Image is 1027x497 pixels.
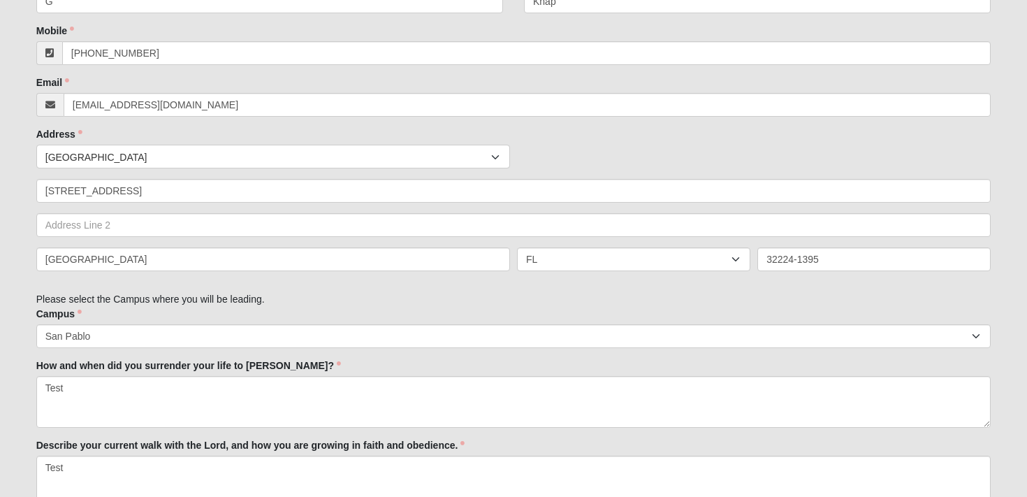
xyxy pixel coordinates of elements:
label: Campus [36,307,82,321]
input: Zip [757,247,991,271]
label: Email [36,75,69,89]
span: [GEOGRAPHIC_DATA] [45,145,491,169]
label: Describe your current walk with the Lord, and how you are growing in faith and obedience. [36,438,465,452]
label: Address [36,127,82,141]
label: Mobile [36,24,74,38]
label: How and when did you surrender your life to [PERSON_NAME]? [36,359,341,373]
input: Address Line 1 [36,179,991,203]
input: City [36,247,510,271]
input: Address Line 2 [36,213,991,237]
